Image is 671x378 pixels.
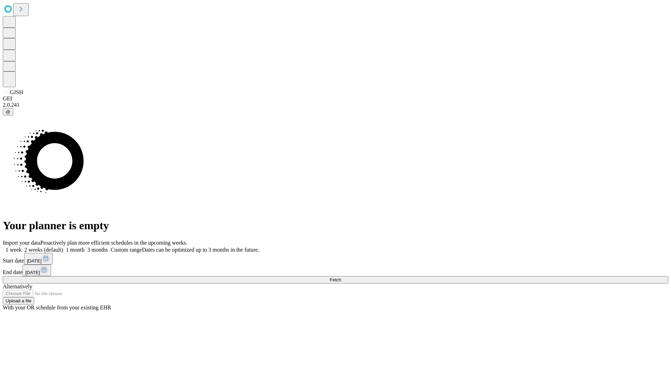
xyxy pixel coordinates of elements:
span: [DATE] [27,258,42,264]
span: Custom range [111,247,142,253]
div: Start date [3,253,668,265]
div: GEI [3,96,668,102]
button: Upload a file [3,297,34,304]
button: [DATE] [22,265,51,276]
span: 1 month [66,247,85,253]
div: 2.0.241 [3,102,668,108]
span: Fetch [330,277,341,282]
div: End date [3,265,668,276]
span: Dates can be optimized up to 3 months in the future. [142,247,259,253]
span: GJSH [10,89,23,95]
button: [DATE] [24,253,53,265]
button: Fetch [3,276,668,283]
span: [DATE] [25,270,40,275]
span: 2 weeks (default) [24,247,63,253]
span: Alternatively [3,283,32,289]
span: With your OR schedule from your existing EHR [3,304,111,310]
span: Proactively plan more efficient schedules in the upcoming weeks. [41,240,187,246]
span: Import your data [3,240,41,246]
h1: Your planner is empty [3,219,668,232]
span: 1 week [6,247,22,253]
button: @ [3,108,13,115]
span: @ [6,109,10,114]
span: 3 months [87,247,108,253]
